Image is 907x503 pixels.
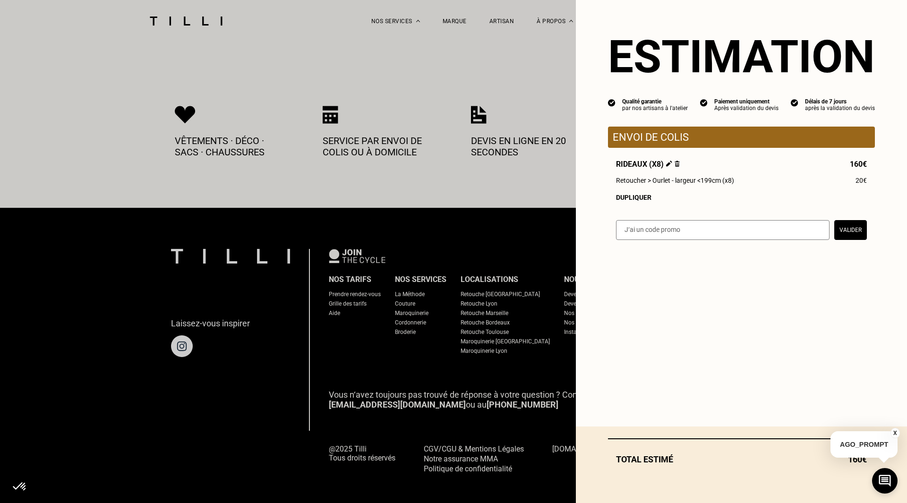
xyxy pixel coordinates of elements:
[830,431,898,458] p: AGO_PROMPT
[850,160,867,169] span: 160€
[700,98,708,107] img: icon list info
[622,98,688,105] div: Qualité garantie
[666,161,672,167] img: Éditer
[791,98,798,107] img: icon list info
[714,98,779,105] div: Paiement uniquement
[616,160,680,169] span: Rideaux (x8)
[616,194,867,201] div: Dupliquer
[805,105,875,111] div: après la validation du devis
[675,161,680,167] img: Supprimer
[834,220,867,240] button: Valider
[608,454,875,464] div: Total estimé
[613,131,870,143] p: Envoi de colis
[622,105,688,111] div: par nos artisans à l'atelier
[856,177,867,184] span: 20€
[608,30,875,83] section: Estimation
[714,105,779,111] div: Après validation du devis
[616,220,830,240] input: J‘ai un code promo
[608,98,616,107] img: icon list info
[890,428,900,438] button: X
[805,98,875,105] div: Délais de 7 jours
[616,177,734,184] span: Retoucher > Ourlet - largeur <199cm (x8)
